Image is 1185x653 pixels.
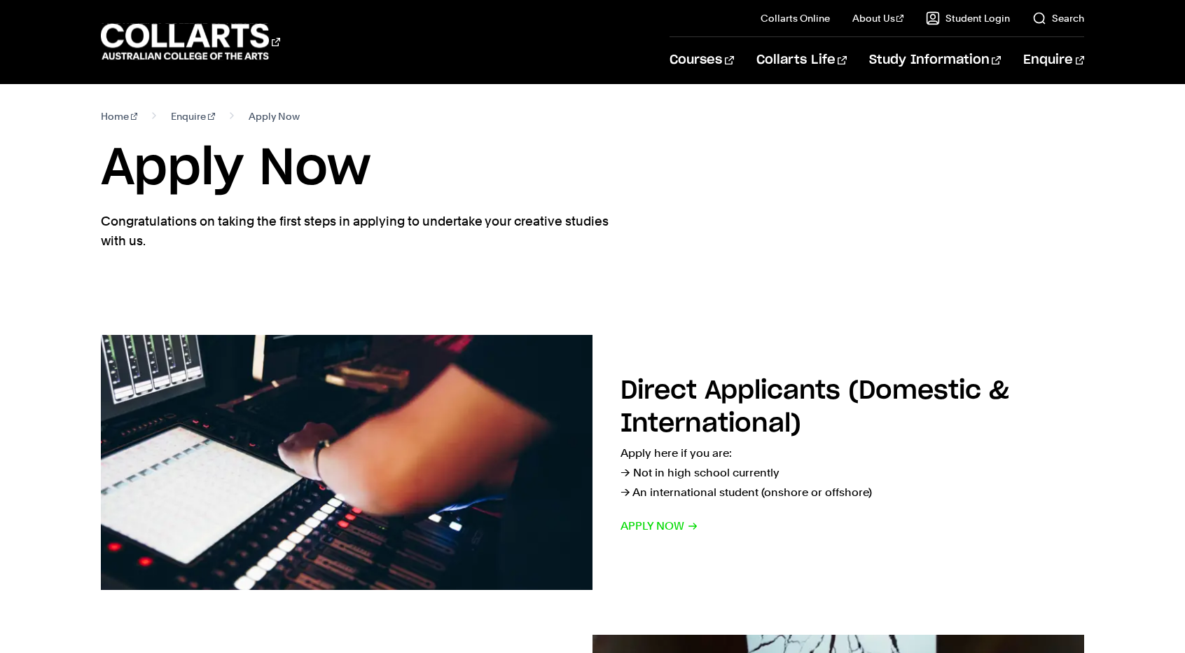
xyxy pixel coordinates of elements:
[101,212,612,251] p: Congratulations on taking the first steps in applying to undertake your creative studies with us.
[761,11,830,25] a: Collarts Online
[621,516,698,536] span: Apply now
[670,37,733,83] a: Courses
[621,444,1084,502] p: Apply here if you are: → Not in high school currently → An international student (onshore or offs...
[756,37,847,83] a: Collarts Life
[869,37,1001,83] a: Study Information
[101,22,280,62] div: Go to homepage
[249,106,300,126] span: Apply Now
[926,11,1010,25] a: Student Login
[101,137,1084,200] h1: Apply Now
[852,11,904,25] a: About Us
[101,106,138,126] a: Home
[1032,11,1084,25] a: Search
[101,335,1084,590] a: Direct Applicants (Domestic & International) Apply here if you are:→ Not in high school currently...
[1023,37,1084,83] a: Enquire
[171,106,215,126] a: Enquire
[621,378,1009,437] h2: Direct Applicants (Domestic & International)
